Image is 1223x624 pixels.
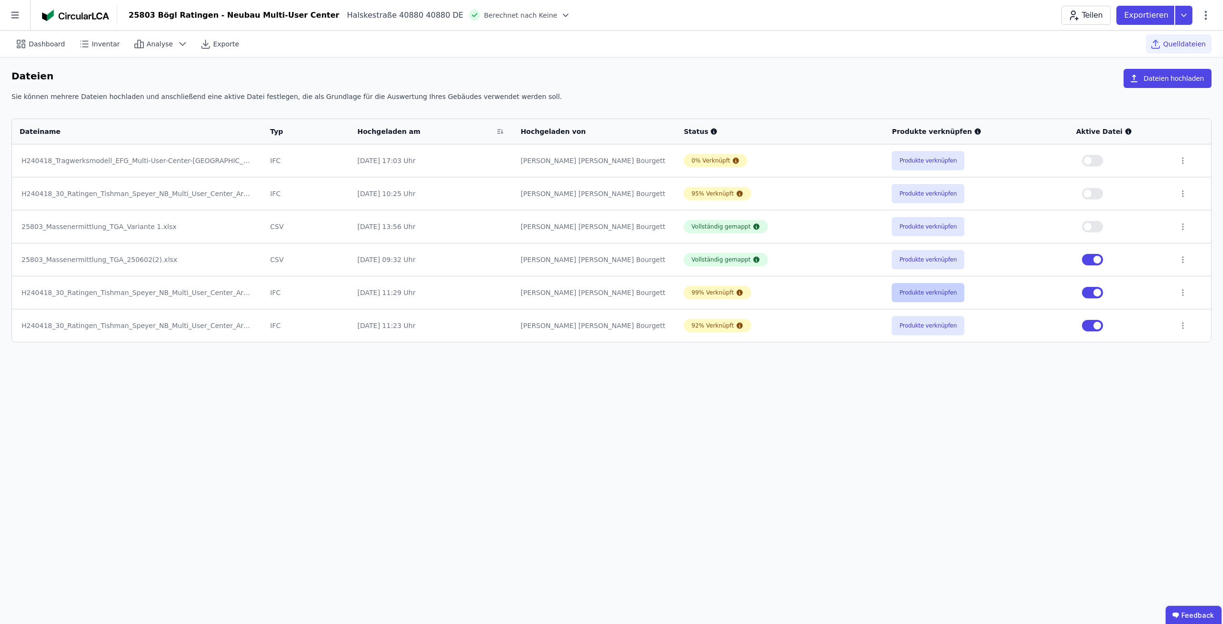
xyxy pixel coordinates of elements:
[1124,10,1170,21] p: Exportieren
[270,189,342,198] div: IFC
[270,255,342,264] div: CSV
[484,11,557,20] span: Berechnet nach Keine
[22,288,253,297] div: H240418_30_Ratingen_Tishman_Speyer_NB_Multi_User_Center_Architektur_Fertigteile.ifc
[92,39,120,49] span: Inventar
[892,184,964,203] button: Produkte verknüpfen
[892,151,964,170] button: Produkte verknüpfen
[1124,69,1212,88] button: Dateien hochladen
[22,222,253,231] div: 25803_Massenermittlung_TGA_Variante 1.xlsx
[892,316,964,335] button: Produkte verknüpfen
[521,255,668,264] div: [PERSON_NAME] [PERSON_NAME] Bourgett
[691,223,751,230] div: Vollständig gemappt
[521,189,668,198] div: [PERSON_NAME] [PERSON_NAME] Bourgett
[521,222,668,231] div: [PERSON_NAME] [PERSON_NAME] Bourgett
[20,127,242,136] div: Dateiname
[358,321,505,330] div: [DATE] 11:23 Uhr
[213,39,239,49] span: Exporte
[691,322,734,329] div: 92% Verknüpft
[892,127,1060,136] div: Produkte verknüpfen
[521,127,656,136] div: Hochgeladen von
[270,288,342,297] div: IFC
[691,157,730,164] div: 0% Verknüpft
[358,255,505,264] div: [DATE] 09:32 Uhr
[270,156,342,165] div: IFC
[521,156,668,165] div: [PERSON_NAME] [PERSON_NAME] Bourgett
[270,127,330,136] div: Typ
[270,222,342,231] div: CSV
[521,321,668,330] div: [PERSON_NAME] [PERSON_NAME] Bourgett
[270,321,342,330] div: IFC
[892,283,964,302] button: Produkte verknüpfen
[358,156,505,165] div: [DATE] 17:03 Uhr
[358,222,505,231] div: [DATE] 13:56 Uhr
[22,255,253,264] div: 25803_Massenermittlung_TGA_250602(2).xlsx
[147,39,173,49] span: Analyse
[22,321,253,330] div: H240418_30_Ratingen_Tishman_Speyer_NB_Multi_User_Center_Architektur.ifc
[129,10,339,21] div: 25803 Bögl Ratingen - Neubau Multi-User Center
[22,156,253,165] div: H240418_Tragwerksmodell_EFG_Multi-User-Center-[GEOGRAPHIC_DATA]ifc
[892,217,964,236] button: Produkte verknüpfen
[691,256,751,263] div: Vollständig gemappt
[684,127,876,136] div: Status
[358,127,493,136] div: Hochgeladen am
[691,190,734,197] div: 95% Verknüpft
[339,10,464,21] div: Halskestraße 40880 40880 DE
[358,288,505,297] div: [DATE] 11:29 Uhr
[29,39,65,49] span: Dashboard
[691,289,734,296] div: 99% Verknüpft
[1163,39,1206,49] span: Quelldateien
[22,189,253,198] div: H240418_30_Ratingen_Tishman_Speyer_NB_Multi_User_Center_Architektur(1).ifc
[1076,127,1163,136] div: Aktive Datei
[892,250,964,269] button: Produkte verknüpfen
[11,92,1212,109] div: Sie können mehrere Dateien hochladen und anschließend eine aktive Datei festlegen, die als Grundl...
[1061,6,1111,25] button: Teilen
[11,69,54,84] h6: Dateien
[358,189,505,198] div: [DATE] 10:25 Uhr
[521,288,668,297] div: [PERSON_NAME] [PERSON_NAME] Bourgett
[42,10,109,21] img: Concular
